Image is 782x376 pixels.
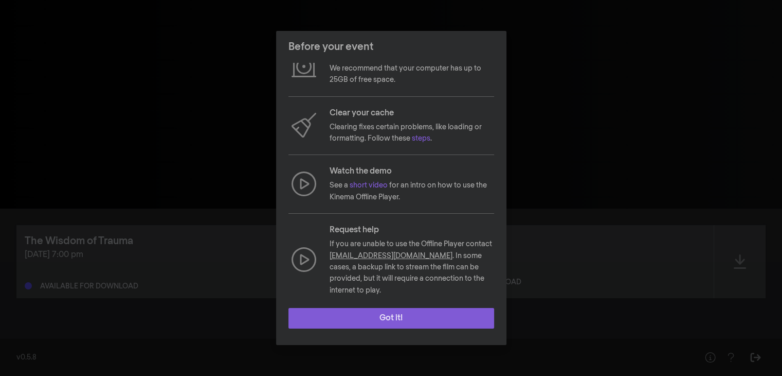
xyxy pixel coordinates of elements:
[330,165,494,178] p: Watch the demo
[330,180,494,203] p: See a for an intro on how to use the Kinema Offline Player.
[330,252,452,260] a: [EMAIL_ADDRESS][DOMAIN_NAME]
[330,224,494,236] p: Request help
[330,107,494,119] p: Clear your cache
[276,31,506,63] header: Before your event
[412,135,430,142] a: steps
[288,308,494,329] button: Got it!
[330,238,494,296] p: If you are unable to use the Offline Player contact . In some cases, a backup link to stream the ...
[330,63,494,86] p: We recommend that your computer has up to 25GB of free space.
[350,182,388,189] a: short video
[330,122,494,145] p: Clearing fixes certain problems, like loading or formatting. Follow these .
